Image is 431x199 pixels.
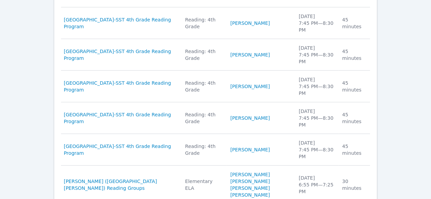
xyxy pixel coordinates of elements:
a: [PERSON_NAME] [230,51,270,58]
a: [PERSON_NAME] [230,83,270,90]
tr: [GEOGRAPHIC_DATA]-SST 4th Grade Reading ProgramReading: 4th Grade[PERSON_NAME][DATE]7:45 PM—8:30 ... [61,134,370,166]
tr: [GEOGRAPHIC_DATA]-SST 4th Grade Reading ProgramReading: 4th Grade[PERSON_NAME][DATE]7:45 PM—8:30 ... [61,7,370,39]
div: [DATE] 7:45 PM — 8:30 PM [299,139,334,160]
a: [PERSON_NAME] [230,115,270,121]
div: [DATE] 7:45 PM — 8:30 PM [299,45,334,65]
div: 45 minutes [342,143,366,156]
div: 30 minutes [342,178,366,192]
a: [GEOGRAPHIC_DATA]-SST 4th Grade Reading Program [64,16,177,30]
div: 45 minutes [342,16,366,30]
a: [GEOGRAPHIC_DATA]-SST 4th Grade Reading Program [64,111,177,125]
a: [PERSON_NAME] [PERSON_NAME] [230,185,291,198]
div: [DATE] 7:45 PM — 8:30 PM [299,13,334,33]
div: 45 minutes [342,111,366,125]
tr: [GEOGRAPHIC_DATA]-SST 4th Grade Reading ProgramReading: 4th Grade[PERSON_NAME][DATE]7:45 PM—8:30 ... [61,71,370,102]
div: Reading: 4th Grade [185,16,222,30]
div: Reading: 4th Grade [185,111,222,125]
div: Reading: 4th Grade [185,48,222,62]
a: [PERSON_NAME] [230,20,270,27]
a: [PERSON_NAME] ([GEOGRAPHIC_DATA][PERSON_NAME]) Reading Groups [64,178,177,192]
div: 45 minutes [342,48,366,62]
a: [PERSON_NAME] [230,146,270,153]
div: Reading: 4th Grade [185,80,222,93]
tr: [GEOGRAPHIC_DATA]-SST 4th Grade Reading ProgramReading: 4th Grade[PERSON_NAME][DATE]7:45 PM—8:30 ... [61,102,370,134]
div: Reading: 4th Grade [185,143,222,156]
a: [PERSON_NAME] [230,178,270,185]
div: Elementary ELA [185,178,222,192]
a: [GEOGRAPHIC_DATA]-SST 4th Grade Reading Program [64,143,177,156]
div: 45 minutes [342,80,366,93]
a: [PERSON_NAME] [230,171,270,178]
div: [DATE] 6:55 PM — 7:25 PM [299,175,334,195]
div: [DATE] 7:45 PM — 8:30 PM [299,108,334,128]
a: [GEOGRAPHIC_DATA]-SST 4th Grade Reading Program [64,48,177,62]
tr: [GEOGRAPHIC_DATA]-SST 4th Grade Reading ProgramReading: 4th Grade[PERSON_NAME][DATE]7:45 PM—8:30 ... [61,39,370,71]
a: [GEOGRAPHIC_DATA]-SST 4th Grade Reading Program [64,80,177,93]
div: [DATE] 7:45 PM — 8:30 PM [299,76,334,97]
